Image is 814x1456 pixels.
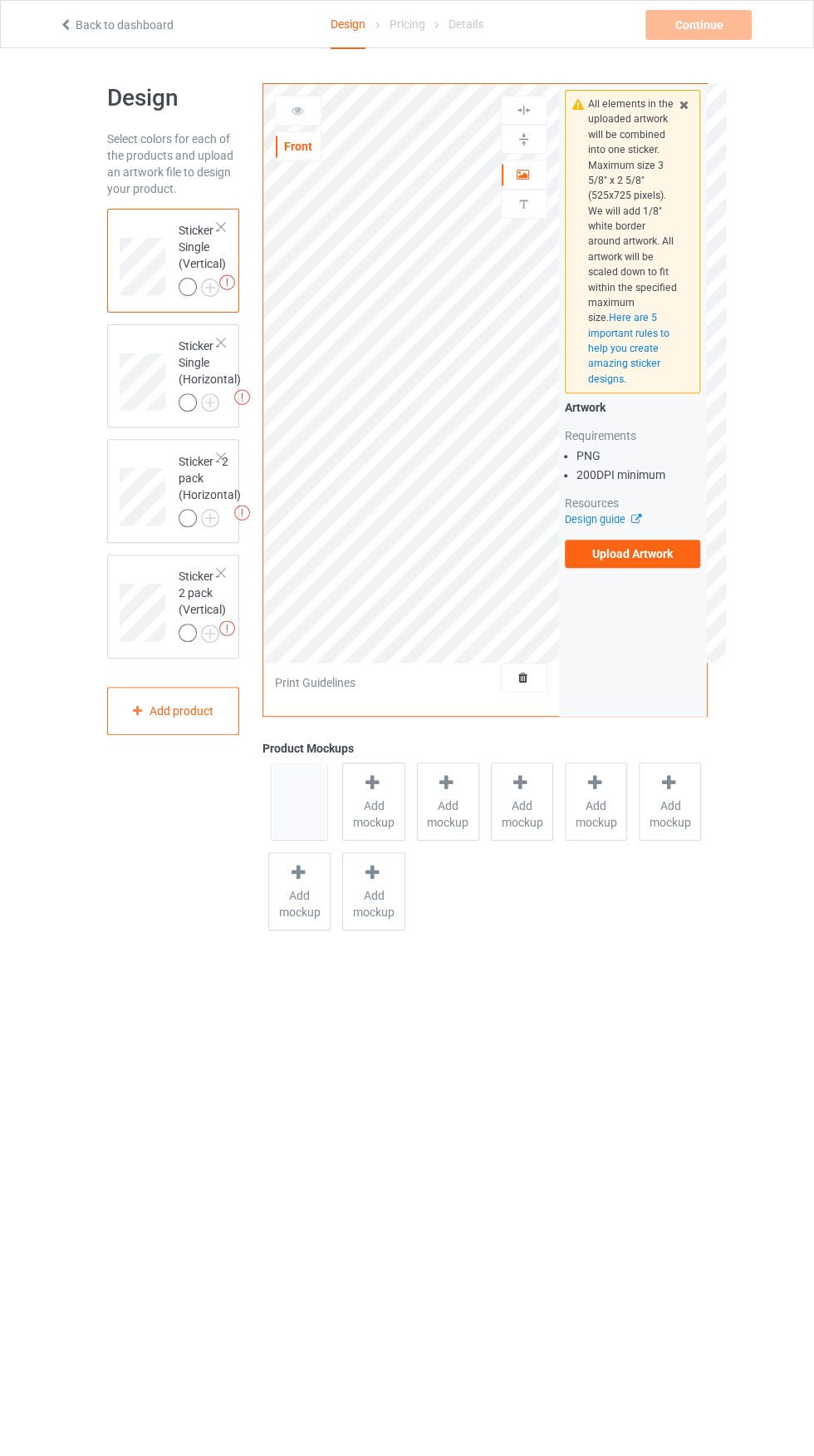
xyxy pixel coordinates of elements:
div: Add mockup [417,763,479,841]
img: regular.jpg [268,763,331,841]
span: Add mockup [492,797,552,831]
div: Product Mockups [262,740,707,757]
span: Add mockup [640,797,700,831]
div: Sticker - 2 pack (Horizontal) [107,439,240,543]
div: Sticker - Single (Vertical) [179,222,226,295]
label: Upload Artwork [565,540,701,568]
div: Select colors for each of the products and upload an artwork file to design your product. [107,131,240,197]
div: Resources [565,495,701,511]
div: Front [276,138,321,155]
img: svg+xml;base64,PD94bWwgdmVyc2lvbj0iMS4wIiBlbmNvZGluZz0iVVRGLTgiPz4KPHN2ZyB3aWR0aD0iMjJweCIgaGVpZ2... [201,393,219,412]
div: All elements in the uploaded artwork will be combined into one sticker. Maximum size 3 5/8" x 2 5... [588,96,678,387]
div: Details [449,1,483,47]
div: Sticker - 2 pack (Vertical) [179,568,226,641]
img: exclamation icon [234,389,250,405]
img: svg+xml;base64,PD94bWwgdmVyc2lvbj0iMS4wIiBlbmNvZGluZz0iVVRGLTgiPz4KPHN2ZyB3aWR0aD0iMjJweCIgaGVpZ2... [201,624,219,643]
li: 200 DPI minimum [576,466,701,483]
span: Add mockup [418,797,478,831]
div: Pricing [389,1,424,47]
span: Add mockup [566,797,626,831]
img: svg%3E%0A [516,102,532,118]
div: Sticker - 2 pack (Horizontal) [179,453,241,526]
span: Add mockup [269,887,330,920]
div: Sticker - Single (Horizontal) [179,338,241,411]
img: svg%3E%0A [516,131,532,147]
div: Requirements [565,427,701,444]
div: Sticker - 2 pack (Vertical) [107,555,240,659]
span: Here are 5 important rules to help you create amazing sticker designs [588,312,669,385]
div: Add mockup [491,763,553,841]
li: PNG [576,447,701,464]
span: Add mockup [343,797,404,831]
div: Sticker - Single (Horizontal) [107,324,240,428]
div: Sticker - Single (Vertical) [107,209,240,313]
img: exclamation icon [234,505,250,521]
div: Add mockup [565,763,627,841]
img: exclamation icon [219,620,235,636]
div: Artwork [565,399,701,416]
div: Add mockup [268,852,331,930]
div: Add mockup [639,763,701,841]
a: Back to dashboard [59,18,174,32]
div: Add mockup [342,763,405,841]
img: svg+xml;base64,PD94bWwgdmVyc2lvbj0iMS4wIiBlbmNvZGluZz0iVVRGLTgiPz4KPHN2ZyB3aWR0aD0iMjJweCIgaGVpZ2... [201,509,219,527]
span: Add mockup [343,887,404,920]
img: exclamation icon [219,274,235,290]
div: Design [331,1,365,49]
img: svg+xml;base64,PD94bWwgdmVyc2lvbj0iMS4wIiBlbmNvZGluZz0iVVRGLTgiPz4KPHN2ZyB3aWR0aD0iMjJweCIgaGVpZ2... [201,279,219,297]
h1: Design [107,83,240,113]
img: svg%3E%0A [516,196,532,212]
div: Print Guidelines [275,674,356,691]
div: Add mockup [342,852,405,930]
a: Design guide [565,513,640,526]
div: Add product [107,687,240,736]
